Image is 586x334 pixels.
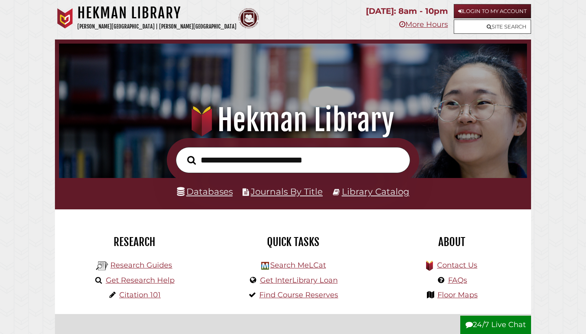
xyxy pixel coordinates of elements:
a: Journals By Title [251,186,323,197]
a: Login to My Account [454,4,531,18]
a: Research Guides [110,261,172,270]
img: Hekman Library Logo [261,262,269,270]
a: Citation 101 [119,290,161,299]
a: Library Catalog [342,186,409,197]
a: Get Research Help [106,276,175,285]
h2: Quick Tasks [220,235,366,249]
h2: About [378,235,525,249]
a: Search MeLCat [270,261,326,270]
img: Calvin Theological Seminary [238,8,259,29]
a: Floor Maps [437,290,478,299]
i: Search [187,155,196,165]
a: More Hours [399,20,448,29]
h2: Research [61,235,208,249]
img: Hekman Library Logo [96,260,108,272]
a: Databases [177,186,233,197]
a: FAQs [448,276,467,285]
a: Site Search [454,20,531,34]
a: Contact Us [437,261,477,270]
button: Search [183,154,200,167]
h1: Hekman Library [77,4,236,22]
img: Calvin University [55,8,75,29]
h1: Hekman Library [68,102,518,138]
p: [PERSON_NAME][GEOGRAPHIC_DATA] | [PERSON_NAME][GEOGRAPHIC_DATA] [77,22,236,31]
a: Find Course Reserves [259,290,338,299]
a: Get InterLibrary Loan [260,276,338,285]
p: [DATE]: 8am - 10pm [366,4,448,18]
